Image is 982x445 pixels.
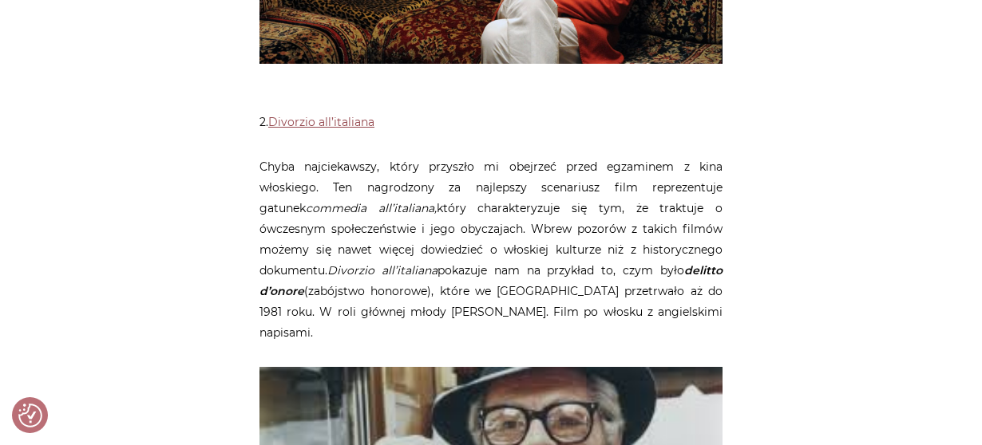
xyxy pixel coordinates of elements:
[259,112,723,132] p: 2.
[306,201,437,215] em: commedia all’italiana,
[18,404,42,427] button: Preferencje co do zgód
[327,263,438,278] em: Divorzio all’italiana
[259,156,723,343] p: Chyba najciekawszy, który przyszło mi obejrzeć przed egzaminem z kina włoskiego. Ten nagrodzony z...
[268,115,374,129] a: Divorzio all’italiana
[18,404,42,427] img: Revisit consent button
